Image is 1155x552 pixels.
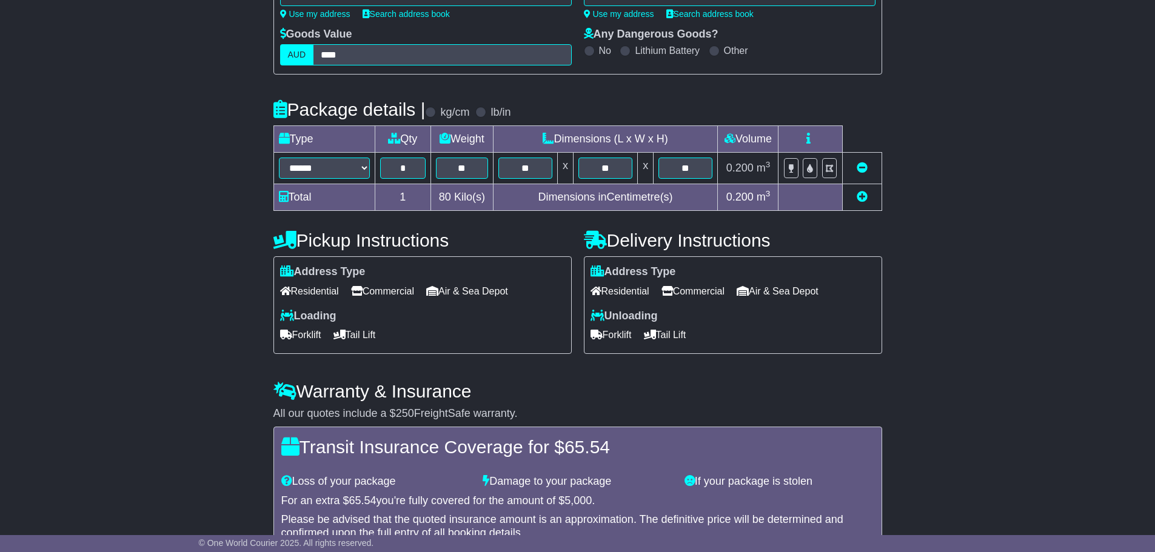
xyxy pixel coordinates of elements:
[591,265,676,279] label: Address Type
[564,494,592,507] span: 5,000
[280,282,339,301] span: Residential
[726,162,754,174] span: 0.200
[757,191,771,203] span: m
[351,282,414,301] span: Commercial
[638,153,654,184] td: x
[737,282,819,301] span: Air & Sea Depot
[477,475,678,488] div: Damage to your package
[273,230,572,250] h4: Pickup Instructions
[281,494,874,508] div: For an extra $ you're fully covered for the amount of $ .
[280,28,352,41] label: Goods Value
[557,153,573,184] td: x
[273,126,375,153] td: Type
[431,184,494,211] td: Kilo(s)
[591,310,658,323] label: Unloading
[281,437,874,457] h4: Transit Insurance Coverage for $
[644,325,686,344] span: Tail Lift
[333,325,376,344] span: Tail Lift
[599,45,611,56] label: No
[280,265,366,279] label: Address Type
[584,9,654,19] a: Use my address
[591,282,649,301] span: Residential
[280,310,336,323] label: Loading
[591,325,632,344] span: Forklift
[280,44,314,65] label: AUD
[280,9,350,19] a: Use my address
[718,126,778,153] td: Volume
[281,513,874,539] div: Please be advised that the quoted insurance amount is an approximation. The definitive price will...
[726,191,754,203] span: 0.200
[375,184,431,211] td: 1
[724,45,748,56] label: Other
[439,191,451,203] span: 80
[493,184,718,211] td: Dimensions in Centimetre(s)
[666,9,754,19] a: Search address book
[766,160,771,169] sup: 3
[635,45,700,56] label: Lithium Battery
[493,126,718,153] td: Dimensions (L x W x H)
[273,99,426,119] h4: Package details |
[280,325,321,344] span: Forklift
[440,106,469,119] label: kg/cm
[584,230,882,250] h4: Delivery Instructions
[273,381,882,401] h4: Warranty & Insurance
[564,437,610,457] span: 65.54
[273,184,375,211] td: Total
[857,162,868,174] a: Remove this item
[431,126,494,153] td: Weight
[349,494,377,507] span: 65.54
[275,475,477,488] div: Loss of your package
[661,282,725,301] span: Commercial
[857,191,868,203] a: Add new item
[490,106,511,119] label: lb/in
[199,538,374,548] span: © One World Courier 2025. All rights reserved.
[757,162,771,174] span: m
[678,475,880,488] div: If your package is stolen
[426,282,508,301] span: Air & Sea Depot
[363,9,450,19] a: Search address book
[273,407,882,421] div: All our quotes include a $ FreightSafe warranty.
[396,407,414,419] span: 250
[766,189,771,198] sup: 3
[584,28,718,41] label: Any Dangerous Goods?
[375,126,431,153] td: Qty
